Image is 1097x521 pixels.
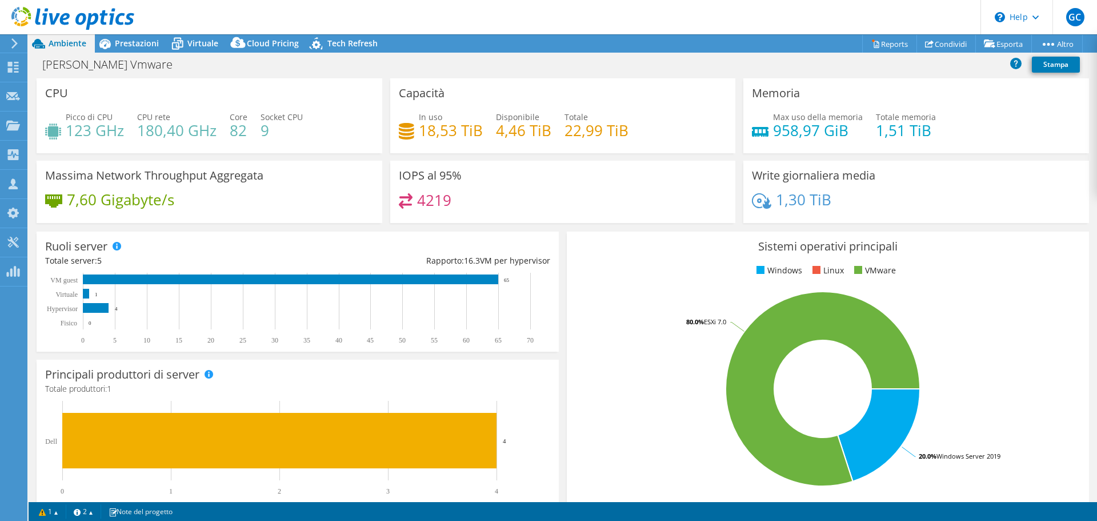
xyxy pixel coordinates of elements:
[55,291,78,299] text: Virtuale
[776,193,831,206] h4: 1,30 TiB
[386,487,390,495] text: 3
[1032,57,1080,73] a: Stampa
[45,254,298,267] div: Totale server:
[47,305,78,313] text: Hypervisor
[1031,35,1083,53] a: Altro
[463,336,470,344] text: 60
[1066,8,1084,26] span: GC
[187,38,218,49] span: Virtuale
[327,38,378,49] span: Tech Refresh
[61,487,64,495] text: 0
[115,306,118,312] text: 4
[45,383,550,395] h4: Totale produttori:
[367,336,374,344] text: 45
[97,255,102,266] span: 5
[298,254,550,267] div: Rapporto: VM per hypervisor
[45,368,199,381] h3: Principali produttori di server
[752,169,875,182] h3: Write giornaliera media
[49,38,86,49] span: Ambiente
[278,487,281,495] text: 2
[851,264,896,277] li: VMware
[66,504,101,519] a: 2
[399,87,445,100] h3: Capacità
[773,124,863,137] h4: 958,97 GiB
[995,12,1005,22] svg: \n
[335,336,342,344] text: 40
[239,336,246,344] text: 25
[754,264,802,277] li: Windows
[417,194,451,206] h4: 4219
[95,292,98,297] text: 1
[115,38,159,49] span: Prestazioni
[207,336,214,344] text: 20
[773,112,863,122] span: Max uso della memoria
[101,504,181,519] a: Note del progetto
[575,240,1080,253] h3: Sistemi operativi principali
[876,124,936,137] h4: 1,51 TiB
[31,504,66,519] a: 1
[419,112,442,122] span: In uso
[37,58,190,71] h1: [PERSON_NAME] Vmware
[496,112,539,122] span: Disponibile
[230,124,247,137] h4: 82
[686,317,704,326] tspan: 80.0%
[247,38,299,49] span: Cloud Pricing
[81,336,85,344] text: 0
[45,438,57,446] text: Dell
[399,169,462,182] h3: IOPS al 95%
[495,336,502,344] text: 65
[66,112,113,122] span: Picco di CPU
[169,487,173,495] text: 1
[495,487,498,495] text: 4
[496,124,551,137] h4: 4,46 TiB
[936,452,1000,460] tspan: Windows Server 2019
[419,124,483,137] h4: 18,53 TiB
[527,336,534,344] text: 70
[50,276,78,284] text: VM guest
[303,336,310,344] text: 35
[66,124,124,137] h4: 123 GHz
[975,35,1032,53] a: Esporta
[143,336,150,344] text: 10
[89,320,91,326] text: 0
[67,193,174,206] h4: 7,60 Gigabyte/s
[704,317,726,326] tspan: ESXi 7.0
[431,336,438,344] text: 55
[919,452,936,460] tspan: 20.0%
[862,35,917,53] a: Reports
[564,112,588,122] span: Totale
[504,277,510,283] text: 65
[261,124,303,137] h4: 9
[113,336,117,344] text: 5
[271,336,278,344] text: 30
[876,112,936,122] span: Totale memoria
[61,319,77,327] text: Fisico
[107,383,111,394] span: 1
[503,438,506,444] text: 4
[137,124,217,137] h4: 180,40 GHz
[45,87,68,100] h3: CPU
[752,87,800,100] h3: Memoria
[45,169,263,182] h3: Massima Network Throughput Aggregata
[175,336,182,344] text: 15
[916,35,976,53] a: Condividi
[810,264,844,277] li: Linux
[137,112,170,122] span: CPU rete
[464,255,480,266] span: 16.3
[230,112,247,122] span: Core
[399,336,406,344] text: 50
[45,240,107,253] h3: Ruoli server
[261,112,303,122] span: Socket CPU
[564,124,628,137] h4: 22,99 TiB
